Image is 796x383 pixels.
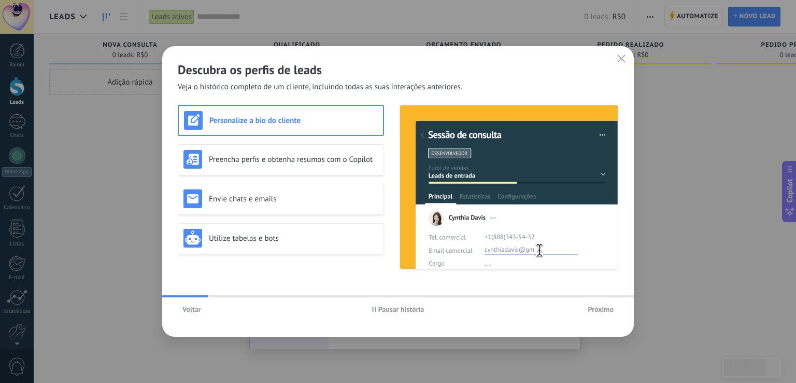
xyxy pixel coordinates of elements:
span: Pausar história [378,306,424,313]
h3: Utilize tabelas e bots [209,234,378,243]
span: Voltar [182,306,201,313]
span: Veja o histórico completo de um cliente, incluindo todas as suas interações anteriores. [178,82,462,92]
h2: Descubra os perfis de leads [178,62,618,78]
button: Próximo [583,302,618,317]
h3: Preencha perfis e obtenha resumos com o Copilot [209,155,378,165]
h3: Personalize a bio do cliente [209,116,378,126]
button: Pausar história [367,302,429,317]
button: Voltar [178,302,206,317]
h3: Envie chats e emails [209,194,378,204]
span: Próximo [588,306,614,313]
